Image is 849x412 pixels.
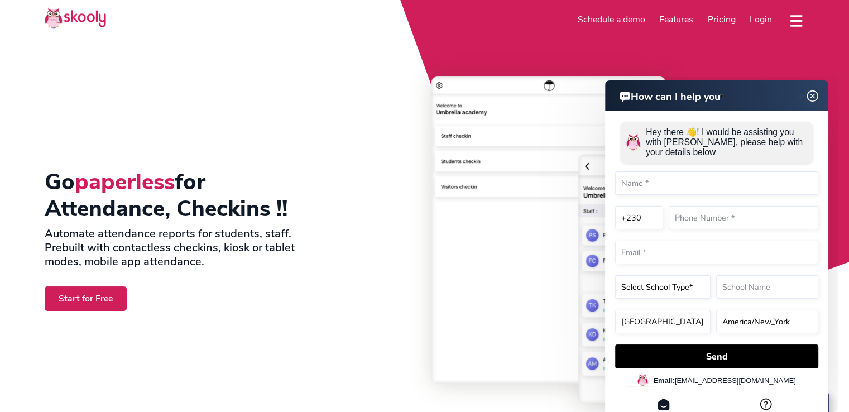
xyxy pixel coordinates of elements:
a: Features [652,11,701,28]
button: dropdown menu [788,8,804,33]
img: Skooly [45,7,106,29]
h2: Automate attendance reports for students, staff. Prebuilt with contactless checkins, kiosk or tab... [45,227,330,269]
a: Start for Free [45,286,127,310]
a: Schedule a demo [570,11,653,28]
span: Login [750,13,772,26]
a: Login [742,11,779,28]
a: Pricing [701,11,743,28]
h1: Go for Attendance, Checkins !! [45,169,330,222]
span: paperless [75,167,175,197]
span: Pricing [708,13,736,26]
